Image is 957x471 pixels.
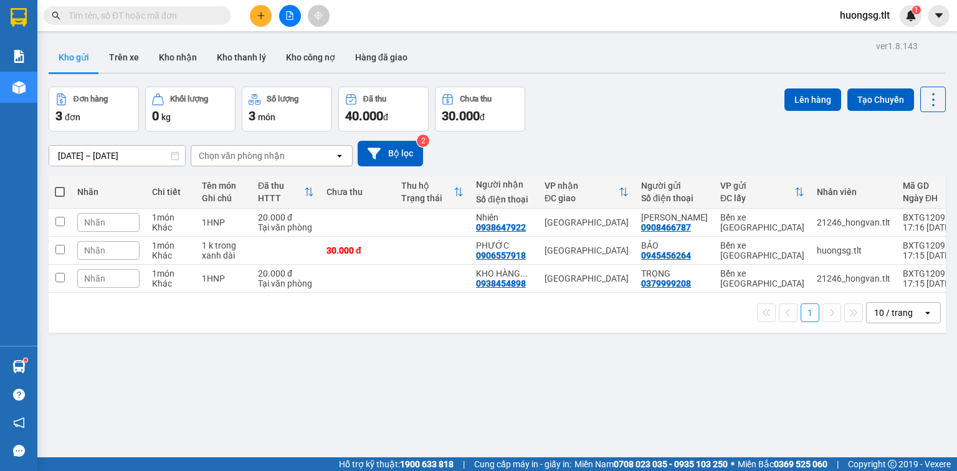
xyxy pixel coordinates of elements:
[252,176,320,209] th: Toggle SortBy
[720,269,804,288] div: Bến xe [GEOGRAPHIC_DATA]
[24,358,27,362] sup: 1
[774,459,827,469] strong: 0369 525 060
[13,417,25,429] span: notification
[476,179,532,189] div: Người nhận
[641,222,691,232] div: 0908466787
[84,274,105,283] span: Nhãn
[520,269,528,278] span: ...
[641,240,708,250] div: BẢO
[52,11,60,20] span: search
[152,212,189,222] div: 1 món
[152,108,159,123] span: 0
[258,181,304,191] div: Đã thu
[545,274,629,283] div: [GEOGRAPHIC_DATA]
[401,193,454,203] div: Trạng thái
[538,176,635,209] th: Toggle SortBy
[720,181,794,191] div: VP gửi
[641,212,708,222] div: Thanh Phong
[476,194,532,204] div: Số điện thoại
[49,87,139,131] button: Đơn hàng3đơn
[817,217,890,227] div: 21246_hongvan.tlt
[476,222,526,232] div: 0938647922
[249,108,255,123] span: 3
[545,181,619,191] div: VP nhận
[480,112,485,122] span: đ
[363,95,386,103] div: Đã thu
[257,11,265,20] span: plus
[923,308,933,318] svg: open
[545,193,619,203] div: ĐC giao
[641,181,708,191] div: Người gửi
[99,42,149,72] button: Trên xe
[914,6,918,14] span: 1
[460,95,492,103] div: Chưa thu
[933,10,945,21] span: caret-down
[358,141,423,166] button: Bộ lọc
[720,240,804,260] div: Bến xe [GEOGRAPHIC_DATA]
[574,457,728,471] span: Miền Nam
[463,457,465,471] span: |
[152,250,189,260] div: Khác
[13,389,25,401] span: question-circle
[12,81,26,94] img: warehouse-icon
[152,269,189,278] div: 1 món
[145,87,236,131] button: Khối lượng0kg
[476,250,526,260] div: 0906557918
[545,245,629,255] div: [GEOGRAPHIC_DATA]
[202,240,245,260] div: 1 k trong xanh dài
[338,87,429,131] button: Đã thu40.000đ
[13,445,25,457] span: message
[12,50,26,63] img: solution-icon
[641,250,691,260] div: 0945456264
[714,176,811,209] th: Toggle SortBy
[84,217,105,227] span: Nhãn
[928,5,950,27] button: caret-down
[339,457,454,471] span: Hỗ trợ kỹ thuật:
[152,187,189,197] div: Chi tiết
[474,457,571,471] span: Cung cấp máy in - giấy in:
[817,274,890,283] div: 21246_hongvan.tlt
[912,6,921,14] sup: 1
[207,42,276,72] button: Kho thanh lý
[847,88,914,111] button: Tạo Chuyến
[161,112,171,122] span: kg
[202,217,245,227] div: 1HNP
[242,87,332,131] button: Số lượng3món
[152,222,189,232] div: Khác
[258,212,314,222] div: 20.000 đ
[905,10,917,21] img: icon-new-feature
[614,459,728,469] strong: 0708 023 035 - 0935 103 250
[199,150,285,162] div: Chọn văn phòng nhận
[258,112,275,122] span: món
[738,457,827,471] span: Miền Bắc
[258,269,314,278] div: 20.000 đ
[876,39,918,53] div: ver 1.8.143
[276,42,345,72] button: Kho công nợ
[69,9,216,22] input: Tìm tên, số ĐT hoặc mã đơn
[476,278,526,288] div: 0938454898
[49,42,99,72] button: Kho gửi
[335,151,345,161] svg: open
[11,8,27,27] img: logo-vxr
[250,5,272,27] button: plus
[345,42,417,72] button: Hàng đã giao
[258,278,314,288] div: Tại văn phòng
[84,245,105,255] span: Nhãn
[837,457,839,471] span: |
[641,193,708,203] div: Số điện thoại
[202,181,245,191] div: Tên món
[383,112,388,122] span: đ
[720,193,794,203] div: ĐC lấy
[442,108,480,123] span: 30.000
[830,7,900,23] span: huongsg.tlt
[476,269,532,278] div: KHO HÀNG NK
[641,278,691,288] div: 0379999208
[12,360,26,373] img: warehouse-icon
[77,187,140,197] div: Nhãn
[395,176,470,209] th: Toggle SortBy
[267,95,298,103] div: Số lượng
[641,269,708,278] div: TRỌNG
[152,278,189,288] div: Khác
[417,135,429,147] sup: 2
[345,108,383,123] span: 40.000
